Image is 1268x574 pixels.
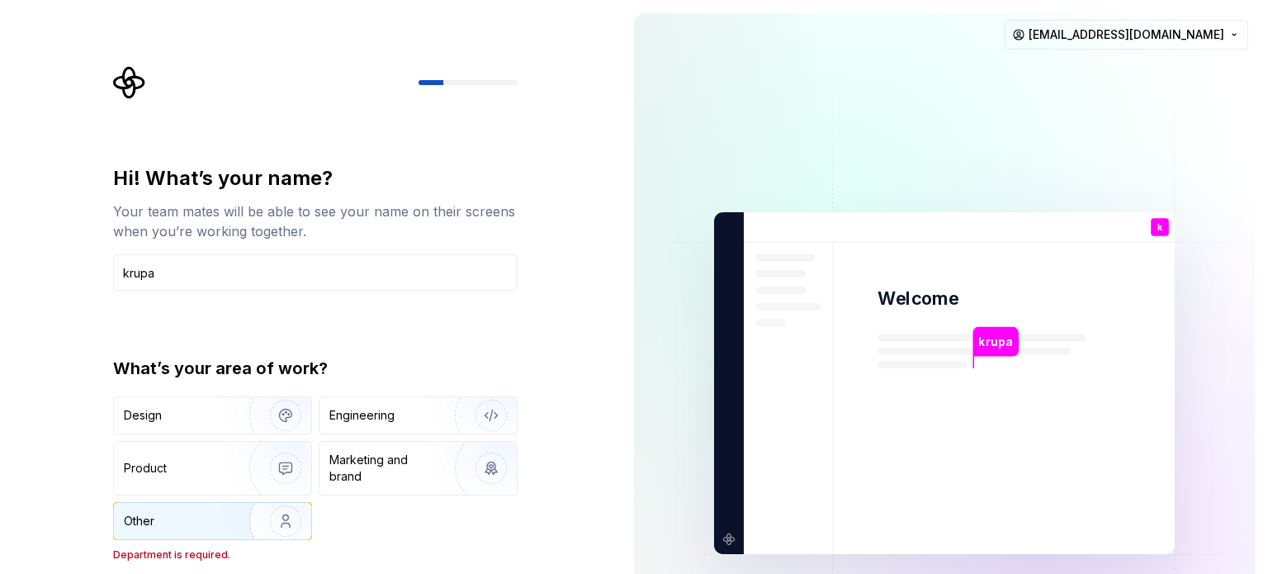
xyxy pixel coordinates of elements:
[113,202,518,241] div: Your team mates will be able to see your name on their screens when you’re working together.
[1029,26,1224,43] span: [EMAIL_ADDRESS][DOMAIN_NAME]
[878,287,958,311] p: Welcome
[1005,20,1248,50] button: [EMAIL_ADDRESS][DOMAIN_NAME]
[113,165,518,192] div: Hi! What’s your name?
[329,452,441,485] div: Marketing and brand
[113,357,518,380] div: What’s your area of work?
[113,66,146,99] svg: Supernova Logo
[113,548,518,562] p: Department is required.
[978,333,1012,351] p: krupa
[113,254,518,291] input: Han Solo
[1157,223,1162,232] p: k
[124,513,154,529] div: Other
[124,407,162,424] div: Design
[329,407,395,424] div: Engineering
[124,460,167,477] div: Product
